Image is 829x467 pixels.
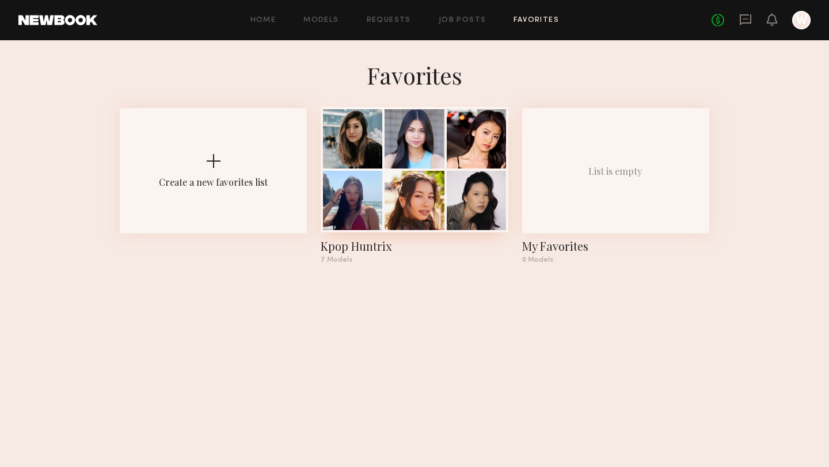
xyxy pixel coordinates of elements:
[588,165,642,177] div: List is empty
[321,257,508,263] div: 7 Models
[792,11,811,29] a: W
[159,176,268,188] div: Create a new favorites list
[522,257,709,263] div: 0 Models
[522,238,709,254] div: My Favorites
[522,108,709,263] a: List is emptyMy Favorites0 Models
[367,17,411,24] a: Requests
[321,238,508,254] div: Kpop Huntrix
[303,17,339,24] a: Models
[321,108,508,263] a: Kpop Huntrix7 Models
[250,17,276,24] a: Home
[514,17,559,24] a: Favorites
[439,17,486,24] a: Job Posts
[120,108,307,273] button: Create a new favorites list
